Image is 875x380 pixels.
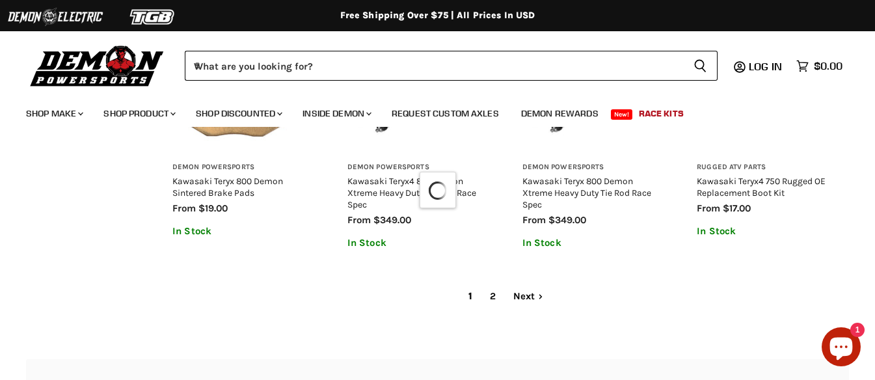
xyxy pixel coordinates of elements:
[347,163,490,172] h3: Demon Powersports
[293,100,379,127] a: Inside Demon
[629,100,693,127] a: Race Kits
[382,100,509,127] a: Request Custom Axles
[172,202,196,214] span: from
[461,285,479,308] span: 1
[723,202,751,214] span: $17.00
[172,226,315,237] p: In Stock
[347,238,490,249] p: In Stock
[185,51,718,81] form: Product
[697,226,839,237] p: In Stock
[522,163,665,172] h3: Demon Powersports
[522,176,651,210] a: Kawasaki Teryx 800 Demon Xtreme Heavy Duty Tie Rod Race Spec
[611,109,633,120] span: New!
[697,176,826,198] a: Kawasaki Teryx4 750 Rugged OE Replacement Boot Kit
[814,60,842,72] span: $0.00
[790,57,849,75] a: $0.00
[511,100,608,127] a: Demon Rewards
[697,202,720,214] span: from
[522,238,665,249] p: In Stock
[548,214,586,226] span: $349.00
[373,214,411,226] span: $349.00
[16,95,839,127] ul: Main menu
[522,214,546,226] span: from
[697,163,839,172] h3: Rugged ATV Parts
[94,100,183,127] a: Shop Product
[506,285,551,308] a: Next
[185,51,683,81] input: When autocomplete results are available use up and down arrows to review and enter to select
[104,5,202,29] img: TGB Logo 2
[172,163,315,172] h3: Demon Powersports
[683,51,718,81] button: Search
[347,176,476,210] a: Kawasaki Teryx4 800 Demon Xtreme Heavy Duty Tie Rod Race Spec
[743,61,790,72] a: Log in
[483,285,503,308] a: 2
[7,5,104,29] img: Demon Electric Logo 2
[198,202,228,214] span: $19.00
[818,327,865,370] inbox-online-store-chat: Shopify online store chat
[16,100,91,127] a: Shop Make
[186,100,290,127] a: Shop Discounted
[26,42,168,88] img: Demon Powersports
[749,60,782,73] span: Log in
[172,176,283,198] a: Kawasaki Teryx 800 Demon Sintered Brake Pads
[347,214,371,226] span: from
